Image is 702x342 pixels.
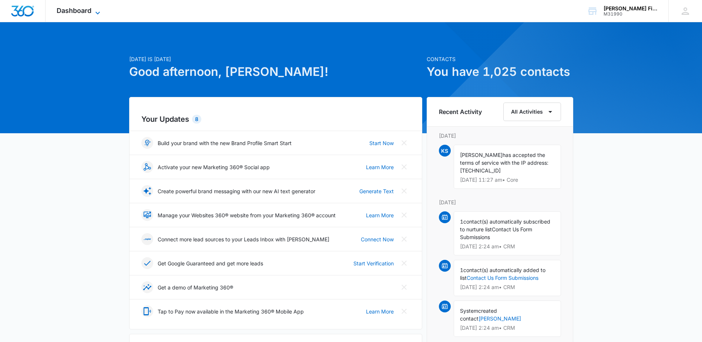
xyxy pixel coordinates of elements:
[460,308,478,314] span: System
[398,161,410,173] button: Close
[439,107,482,116] h6: Recent Activity
[427,63,573,81] h1: You have 1,025 contacts
[604,11,658,17] div: account id
[460,267,545,281] span: contact(s) automatically added to list
[460,308,497,322] span: created contact
[141,114,410,125] h2: Your Updates
[129,63,422,81] h1: Good afternoon, [PERSON_NAME]!
[353,259,394,267] a: Start Verification
[158,211,336,219] p: Manage your Websites 360® website from your Marketing 360® account
[359,187,394,195] a: Generate Text
[158,284,233,291] p: Get a demo of Marketing 360®
[460,177,555,182] p: [DATE] 11:27 am • Core
[503,103,561,121] button: All Activities
[192,115,201,124] div: 8
[398,305,410,317] button: Close
[439,198,561,206] p: [DATE]
[158,187,315,195] p: Create powerful brand messaging with our new AI text generator
[460,152,548,166] span: has accepted the terms of service with the IP address:
[158,139,292,147] p: Build your brand with the new Brand Profile Smart Start
[398,257,410,269] button: Close
[604,6,658,11] div: account name
[460,325,555,331] p: [DATE] 2:24 am • CRM
[366,211,394,219] a: Learn More
[478,315,521,322] a: [PERSON_NAME]
[460,152,503,158] span: [PERSON_NAME]
[158,259,263,267] p: Get Google Guaranteed and get more leads
[158,163,270,171] p: Activate your new Marketing 360® Social app
[460,244,555,249] p: [DATE] 2:24 am • CRM
[460,267,463,273] span: 1
[398,281,410,293] button: Close
[366,308,394,315] a: Learn More
[439,132,561,140] p: [DATE]
[427,55,573,63] p: Contacts
[467,275,538,281] a: Contact Us Form Submissions
[366,163,394,171] a: Learn More
[158,235,329,243] p: Connect more lead sources to your Leads Inbox with [PERSON_NAME]
[398,209,410,221] button: Close
[439,145,451,157] span: KS
[398,137,410,149] button: Close
[398,185,410,197] button: Close
[460,218,550,232] span: contact(s) automatically subscribed to nurture list
[158,308,304,315] p: Tap to Pay now available in the Marketing 360® Mobile App
[361,235,394,243] a: Connect Now
[398,233,410,245] button: Close
[460,285,555,290] p: [DATE] 2:24 am • CRM
[460,218,463,225] span: 1
[460,226,532,240] span: Contact Us Form Submissions
[129,55,422,63] p: [DATE] is [DATE]
[369,139,394,147] a: Start Now
[460,167,501,174] span: [TECHNICAL_ID]
[57,7,91,14] span: Dashboard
